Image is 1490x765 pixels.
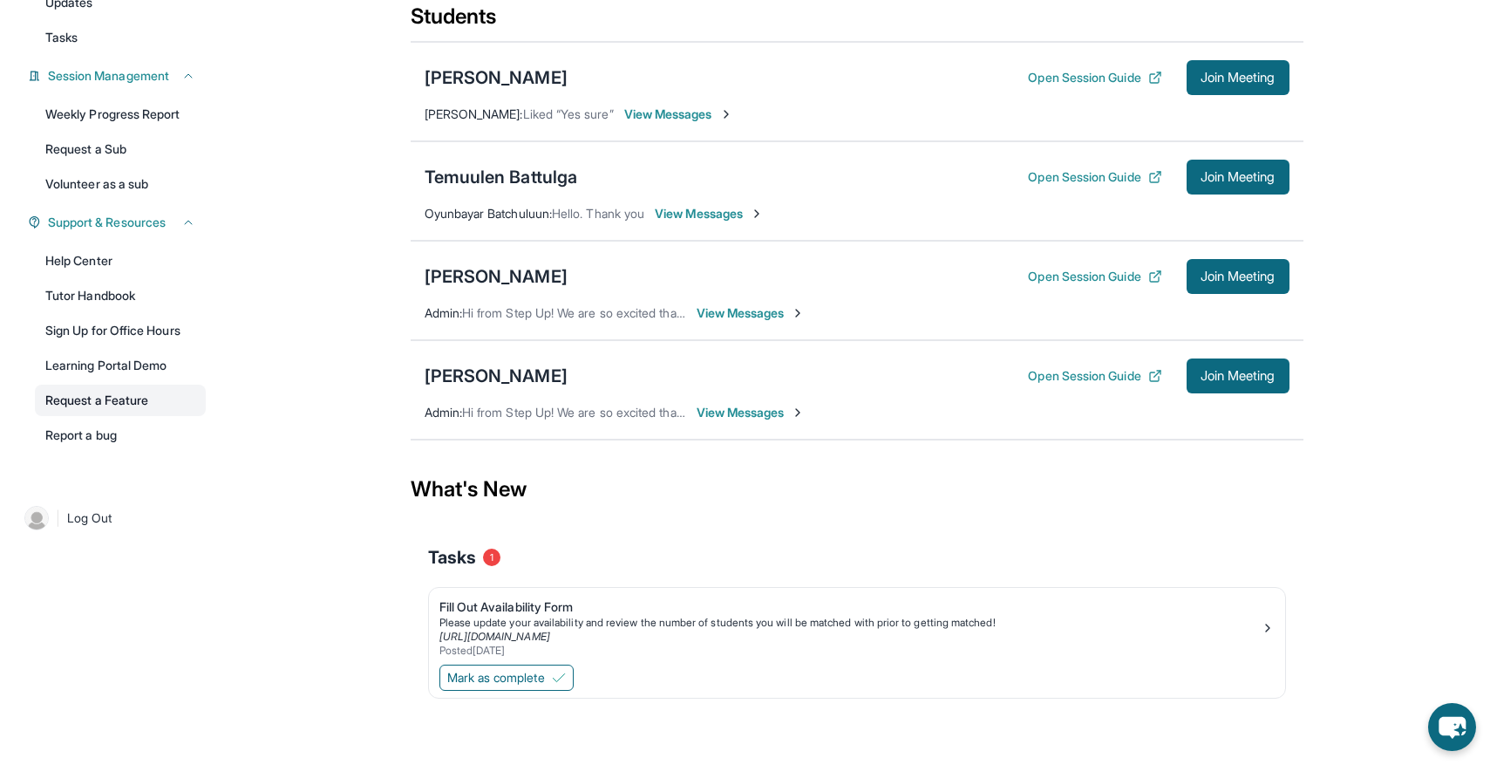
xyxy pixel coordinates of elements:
[697,404,806,421] span: View Messages
[1028,168,1161,186] button: Open Session Guide
[655,205,764,222] span: View Messages
[425,165,578,189] div: Temuulen Battulga
[24,506,49,530] img: user-img
[719,107,733,121] img: Chevron-Right
[425,364,568,388] div: [PERSON_NAME]
[447,669,545,686] span: Mark as complete
[439,630,550,643] a: [URL][DOMAIN_NAME]
[56,508,60,529] span: |
[1028,69,1161,86] button: Open Session Guide
[1187,259,1289,294] button: Join Meeting
[35,420,206,451] a: Report a bug
[425,106,523,121] span: [PERSON_NAME] :
[1201,271,1276,282] span: Join Meeting
[1187,359,1289,393] button: Join Meeting
[411,451,1303,528] div: What's New
[35,350,206,381] a: Learning Portal Demo
[1028,268,1161,285] button: Open Session Guide
[1028,367,1161,385] button: Open Session Guide
[35,315,206,346] a: Sign Up for Office Hours
[428,545,476,570] span: Tasks
[35,99,206,130] a: Weekly Progress Report
[1428,703,1476,751] button: chat-button
[439,616,1261,630] div: Please update your availability and review the number of students you will be matched with prior ...
[791,406,805,420] img: Chevron-Right
[17,499,206,537] a: |Log Out
[697,304,806,322] span: View Messages
[523,106,614,121] span: Liked “Yes sure”
[35,280,206,311] a: Tutor Handbook
[411,3,1303,41] div: Students
[1187,160,1289,195] button: Join Meeting
[1187,60,1289,95] button: Join Meeting
[429,588,1285,661] a: Fill Out Availability FormPlease update your availability and review the number of students you w...
[439,644,1261,658] div: Posted [DATE]
[1201,172,1276,182] span: Join Meeting
[35,168,206,200] a: Volunteer as a sub
[552,671,566,685] img: Mark as complete
[41,214,195,231] button: Support & Resources
[1201,72,1276,83] span: Join Meeting
[425,264,568,289] div: [PERSON_NAME]
[791,306,805,320] img: Chevron-Right
[425,206,552,221] span: Oyunbayar Batchuluun :
[35,245,206,277] a: Help Center
[750,207,764,221] img: Chevron-Right
[35,133,206,165] a: Request a Sub
[45,29,78,46] span: Tasks
[439,665,574,691] button: Mark as complete
[48,67,169,85] span: Session Management
[41,67,195,85] button: Session Management
[35,22,206,53] a: Tasks
[483,549,500,566] span: 1
[624,106,733,123] span: View Messages
[67,509,112,527] span: Log Out
[425,65,568,90] div: [PERSON_NAME]
[1201,371,1276,381] span: Join Meeting
[48,214,166,231] span: Support & Resources
[425,405,462,420] span: Admin :
[552,206,644,221] span: Hello. Thank you
[425,305,462,320] span: Admin :
[35,385,206,416] a: Request a Feature
[439,598,1261,616] div: Fill Out Availability Form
